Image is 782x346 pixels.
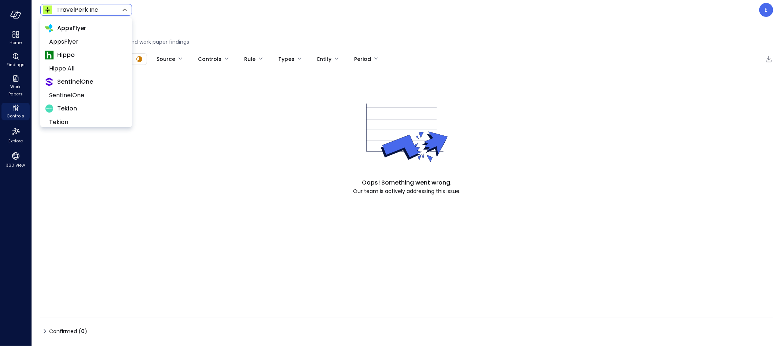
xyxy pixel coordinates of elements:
[49,37,122,46] span: AppsFlyer
[45,24,54,33] img: AppsFlyer
[45,77,54,86] img: SentinelOne
[45,62,128,75] li: Hippo All
[49,118,122,127] span: Tekion
[45,35,128,48] li: AppsFlyer
[49,64,122,73] span: Hippo All
[49,91,122,100] span: SentinelOne
[45,116,128,129] li: Tekion
[57,77,93,86] span: SentinelOne
[57,104,77,113] span: Tekion
[45,89,128,102] li: SentinelOne
[57,51,75,59] span: Hippo
[45,51,54,59] img: Hippo
[57,24,86,33] span: AppsFlyer
[45,104,54,113] img: Tekion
